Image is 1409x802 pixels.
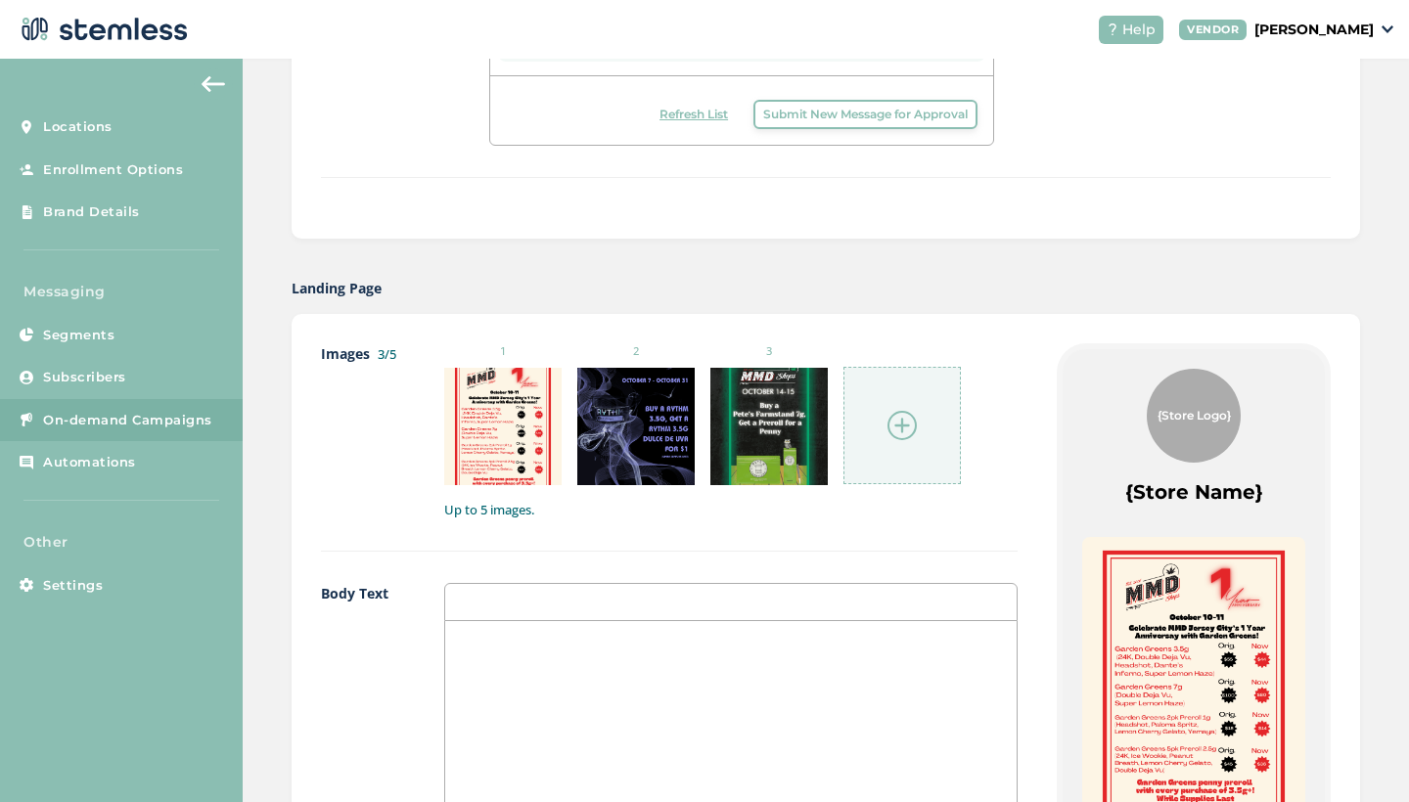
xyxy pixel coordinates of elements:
img: icon-help-white-03924b79.svg [1107,23,1118,35]
label: {Store Name} [1125,478,1263,506]
span: Automations [43,453,136,472]
span: Submit New Message for Approval [763,106,968,123]
span: {Store Logo} [1158,407,1231,424]
img: icon_down-arrow-small-66adaf34.svg [1382,25,1393,33]
span: Segments [43,326,114,345]
small: 2 [577,343,695,360]
small: 1 [444,343,562,360]
label: Images [321,343,404,519]
span: Settings [43,576,103,596]
button: Refresh List [650,100,738,129]
img: icon-arrow-back-accent-c549486e.svg [202,76,225,92]
label: Landing Page [292,278,382,298]
div: VENDOR [1179,20,1247,40]
iframe: Chat Widget [1311,708,1409,802]
img: icon-circle-plus-45441306.svg [887,411,917,440]
span: Subscribers [43,368,126,387]
span: Refresh List [659,106,728,123]
p: [PERSON_NAME] [1254,20,1374,40]
img: wD+54Bg8uCZ6YAAAAASUVORK5CYII= [577,368,695,485]
label: Up to 5 images. [444,501,1018,520]
img: fLSCPGVwxq3wr+Ayht3APnH0r9AAAAAElFTkSuQmCC [710,368,828,485]
small: 3 [710,343,828,360]
span: On-demand Campaigns [43,411,212,430]
span: Enrollment Options [43,160,183,180]
span: Brand Details [43,202,140,222]
button: Submit New Message for Approval [753,100,977,129]
label: 3/5 [378,345,396,363]
span: Locations [43,117,113,137]
span: Help [1122,20,1156,40]
img: logo-dark-0685b13c.svg [16,10,188,49]
img: pAQAzUEJlABQApQAUAKUAFAClABQApQAUAKUAFAClABQApQAUAKUAFAClABQApQAUAKUAFAClABQApQAUAKUAFACJfAJAZRAC... [444,368,562,485]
